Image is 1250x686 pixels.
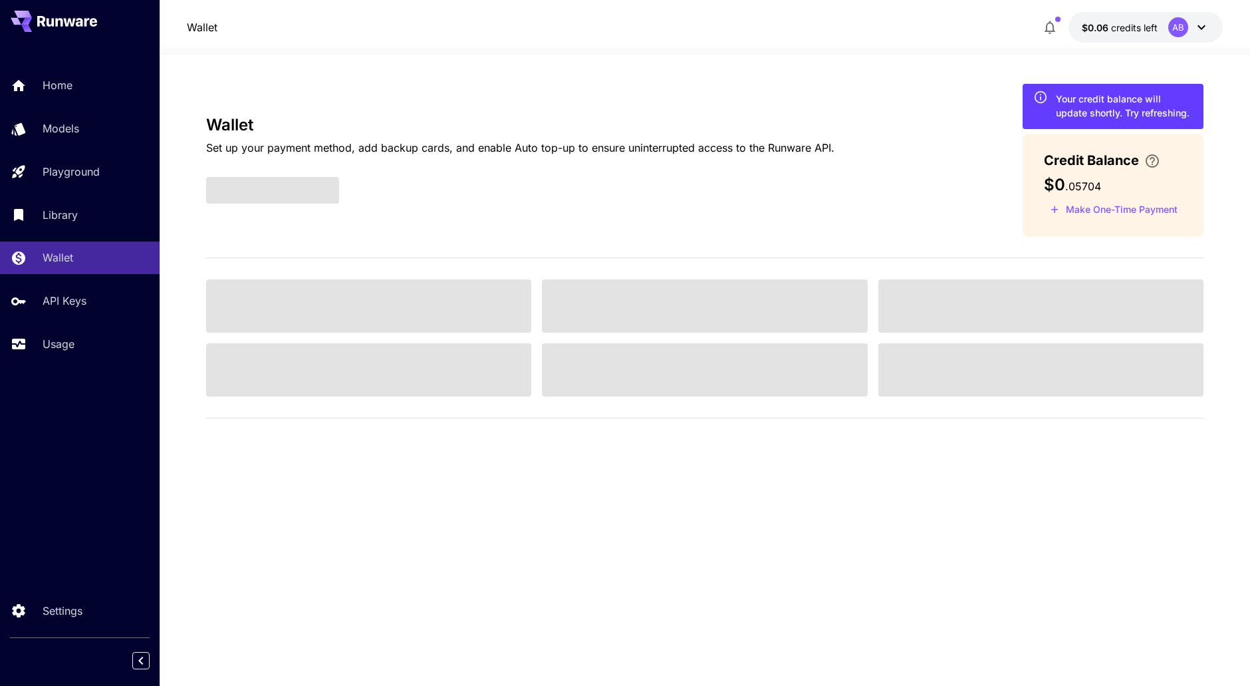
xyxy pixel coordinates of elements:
[1139,153,1166,169] button: Enter your card details and choose an Auto top-up amount to avoid service interruptions. We'll au...
[187,19,217,35] nav: breadcrumb
[206,116,834,134] h3: Wallet
[1082,22,1111,33] span: $0.06
[43,207,78,223] p: Library
[206,140,834,156] p: Set up your payment method, add backup cards, and enable Auto top-up to ensure uninterrupted acce...
[187,19,217,35] a: Wallet
[43,603,82,619] p: Settings
[1044,200,1184,220] button: Make a one-time, non-recurring payment
[43,120,79,136] p: Models
[43,293,86,309] p: API Keys
[1068,12,1223,43] button: $0.05704AB
[43,77,72,93] p: Home
[43,336,74,352] p: Usage
[132,652,150,669] button: Collapse sidebar
[43,250,73,265] p: Wallet
[1044,175,1065,194] span: $0
[142,649,160,673] div: Collapse sidebar
[1082,21,1158,35] div: $0.05704
[1056,92,1193,120] div: Your credit balance will update shortly. Try refreshing.
[1111,22,1158,33] span: credits left
[1065,180,1101,193] span: . 05704
[1168,17,1188,37] div: AB
[1044,150,1139,170] span: Credit Balance
[43,164,100,180] p: Playground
